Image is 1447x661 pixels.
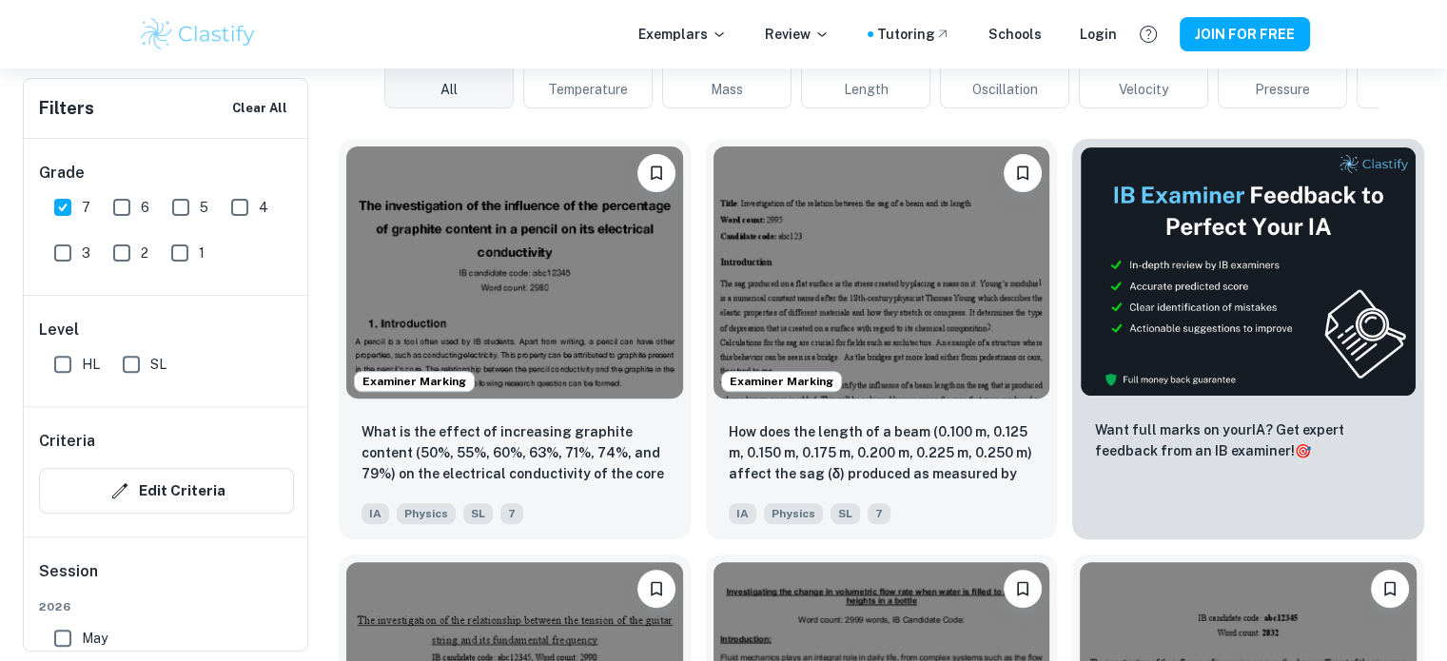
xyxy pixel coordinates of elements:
span: 7 [500,503,523,524]
span: IA [362,503,389,524]
a: Tutoring [877,24,950,45]
span: 2 [141,243,148,263]
p: What is the effect of increasing graphite content (50%, 55%, 60%, 63%, 71%, 74%, and 79%) on the ... [362,421,668,486]
h6: Criteria [39,430,95,453]
img: Thumbnail [1080,146,1417,397]
span: Physics [764,503,823,524]
span: IA [729,503,756,524]
span: SL [150,354,166,375]
span: 5 [200,197,208,218]
span: 1 [199,243,205,263]
span: 3 [82,243,90,263]
a: Examiner MarkingPlease log in to bookmark exemplarsHow does the length of a beam (0.100 m, 0.125 ... [706,139,1058,539]
span: Pressure [1255,79,1310,100]
button: JOIN FOR FREE [1180,17,1310,51]
button: Please log in to bookmark exemplars [1004,154,1042,192]
span: 🎯 [1295,443,1311,458]
span: Velocity [1119,79,1168,100]
span: Mass [711,79,743,100]
a: Examiner MarkingPlease log in to bookmark exemplarsWhat is the effect of increasing graphite cont... [339,139,691,539]
span: Temperature [548,79,628,100]
button: Clear All [227,94,292,123]
button: Please log in to bookmark exemplars [637,154,675,192]
span: Length [844,79,889,100]
p: Want full marks on your IA ? Get expert feedback from an IB examiner! [1095,419,1401,461]
button: Edit Criteria [39,468,294,514]
span: SL [831,503,860,524]
p: How does the length of a beam (0.100 m, 0.125 m, 0.150 m, 0.175 m, 0.200 m, 0.225 m, 0.250 m) aff... [729,421,1035,486]
a: ThumbnailWant full marks on yourIA? Get expert feedback from an IB examiner! [1072,139,1424,539]
span: 7 [82,197,90,218]
span: 2026 [39,598,294,615]
span: SL [463,503,493,524]
p: Review [765,24,830,45]
span: 4 [259,197,268,218]
a: Login [1080,24,1117,45]
span: All [440,79,458,100]
span: May [82,628,108,649]
button: Please log in to bookmark exemplars [637,570,675,608]
p: Exemplars [638,24,727,45]
img: Physics IA example thumbnail: How does the length of a beam (0.100 m, [714,146,1050,399]
button: Please log in to bookmark exemplars [1371,570,1409,608]
span: Examiner Marking [722,373,841,390]
span: 6 [141,197,149,218]
img: Clastify logo [138,15,259,53]
span: HL [82,354,100,375]
button: Help and Feedback [1132,18,1164,50]
img: Physics IA example thumbnail: What is the effect of increasing graphit [346,146,683,399]
span: Physics [397,503,456,524]
h6: Session [39,560,294,598]
h6: Grade [39,162,294,185]
span: Examiner Marking [355,373,474,390]
span: 7 [868,503,890,524]
h6: Level [39,319,294,341]
span: Oscillation [972,79,1038,100]
button: Please log in to bookmark exemplars [1004,570,1042,608]
h6: Filters [39,95,94,122]
a: Schools [988,24,1042,45]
